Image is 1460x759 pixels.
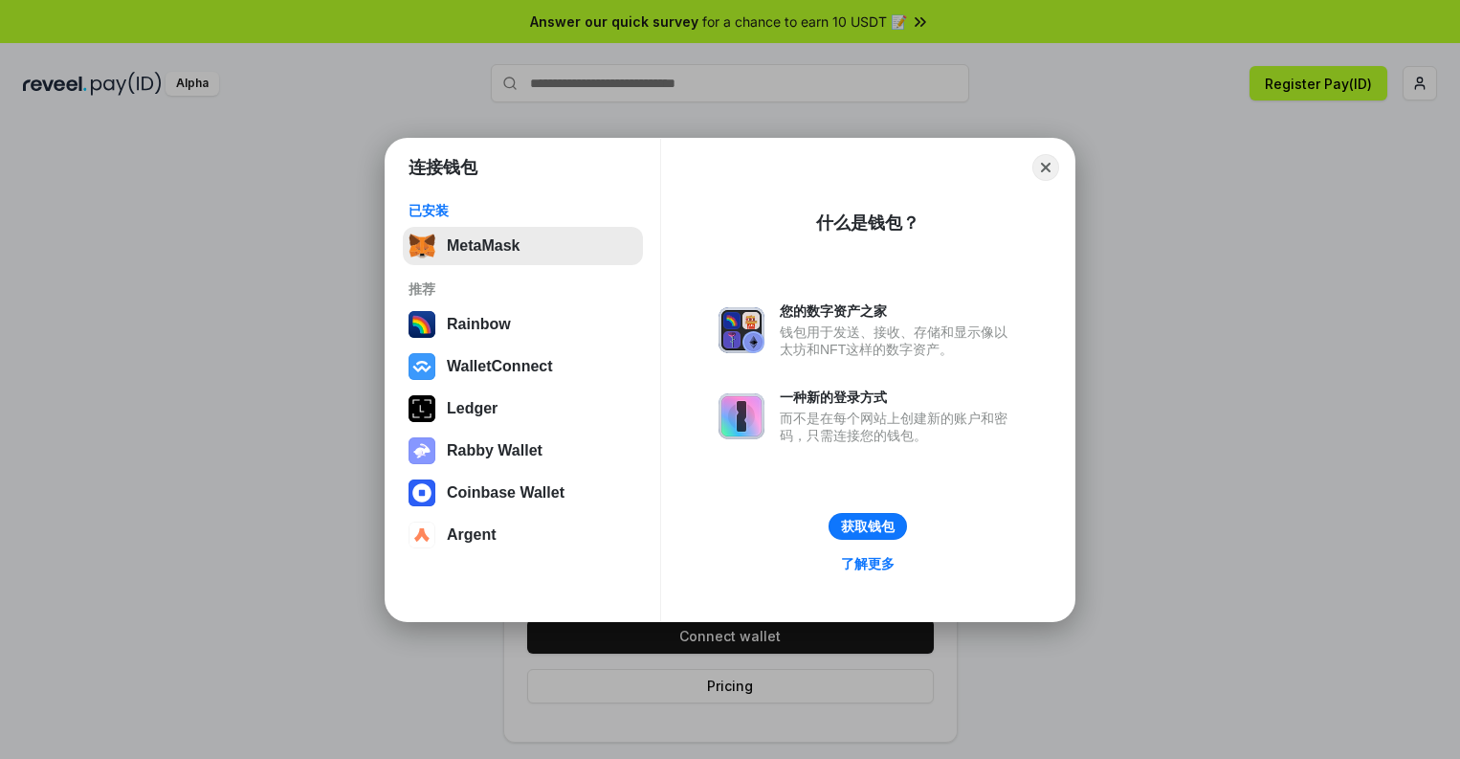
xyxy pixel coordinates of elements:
img: svg+xml,%3Csvg%20xmlns%3D%22http%3A%2F%2Fwww.w3.org%2F2000%2Fsvg%22%20width%3D%2228%22%20height%3... [409,395,435,422]
img: svg+xml,%3Csvg%20width%3D%2228%22%20height%3D%2228%22%20viewBox%3D%220%200%2028%2028%22%20fill%3D... [409,480,435,506]
button: WalletConnect [403,347,643,386]
div: 您的数字资产之家 [780,302,1017,320]
div: Coinbase Wallet [447,484,564,502]
img: svg+xml,%3Csvg%20width%3D%2228%22%20height%3D%2228%22%20viewBox%3D%220%200%2028%2028%22%20fill%3D... [409,353,435,380]
div: 一种新的登录方式 [780,389,1017,406]
button: Close [1032,154,1059,181]
button: 获取钱包 [829,513,907,540]
img: svg+xml,%3Csvg%20xmlns%3D%22http%3A%2F%2Fwww.w3.org%2F2000%2Fsvg%22%20fill%3D%22none%22%20viewBox... [409,437,435,464]
div: 什么是钱包？ [816,212,919,234]
img: svg+xml,%3Csvg%20width%3D%22120%22%20height%3D%22120%22%20viewBox%3D%220%200%20120%20120%22%20fil... [409,311,435,338]
img: svg+xml,%3Csvg%20width%3D%2228%22%20height%3D%2228%22%20viewBox%3D%220%200%2028%2028%22%20fill%3D... [409,522,435,548]
button: MetaMask [403,227,643,265]
div: MetaMask [447,237,520,255]
button: Coinbase Wallet [403,474,643,512]
img: svg+xml,%3Csvg%20xmlns%3D%22http%3A%2F%2Fwww.w3.org%2F2000%2Fsvg%22%20fill%3D%22none%22%20viewBox... [719,393,764,439]
div: WalletConnect [447,358,553,375]
img: svg+xml,%3Csvg%20xmlns%3D%22http%3A%2F%2Fwww.w3.org%2F2000%2Fsvg%22%20fill%3D%22none%22%20viewBox... [719,307,764,353]
div: 钱包用于发送、接收、存储和显示像以太坊和NFT这样的数字资产。 [780,324,1017,358]
div: 推荐 [409,280,637,298]
div: 获取钱包 [841,518,895,535]
div: Argent [447,526,497,544]
button: Rainbow [403,305,643,344]
button: Argent [403,516,643,554]
img: svg+xml,%3Csvg%20fill%3D%22none%22%20height%3D%2233%22%20viewBox%3D%220%200%2035%2033%22%20width%... [409,233,435,259]
button: Ledger [403,390,643,428]
a: 了解更多 [830,551,906,576]
div: Ledger [447,400,498,417]
div: Rainbow [447,316,511,333]
div: Rabby Wallet [447,442,542,459]
button: Rabby Wallet [403,432,643,470]
div: 已安装 [409,202,637,219]
div: 了解更多 [841,555,895,572]
div: 而不是在每个网站上创建新的账户和密码，只需连接您的钱包。 [780,410,1017,444]
h1: 连接钱包 [409,156,477,179]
